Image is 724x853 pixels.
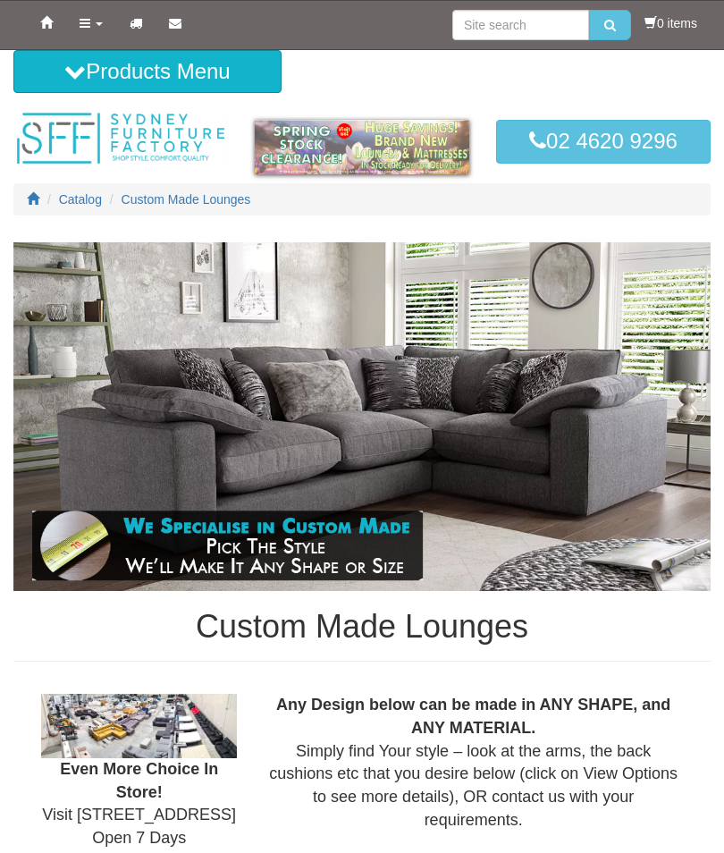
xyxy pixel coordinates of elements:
[28,694,250,850] div: Visit [STREET_ADDRESS] Open 7 Days
[452,10,589,40] input: Site search
[255,120,469,173] img: spring-sale.gif
[13,111,228,166] img: Sydney Furniture Factory
[276,696,670,737] b: Any Design below can be made in ANY SHAPE, and ANY MATERIAL.
[250,694,696,832] div: Simply find Your style – look at the arms, the back cushions etc that you desire below (click on ...
[59,192,102,207] a: Catalog
[496,120,711,163] a: 02 4620 9296
[122,192,251,207] a: Custom Made Lounges
[60,760,218,801] b: Even More Choice In Store!
[13,609,711,645] h1: Custom Made Lounges
[13,242,711,591] img: Custom Made Lounges
[13,50,282,93] button: Products Menu
[644,14,697,32] li: 0 items
[41,694,237,758] img: Showroom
